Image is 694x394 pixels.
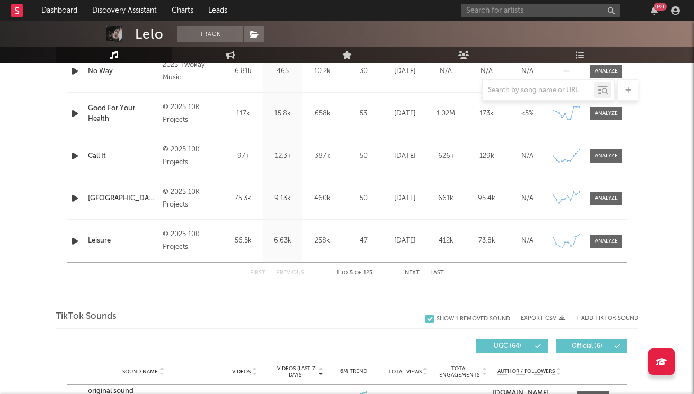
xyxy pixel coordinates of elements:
[510,66,545,77] div: N/A
[428,236,464,246] div: 412k
[387,193,423,204] div: [DATE]
[163,101,220,127] div: © 2025 10K Projects
[88,193,157,204] a: [GEOGRAPHIC_DATA]
[387,66,423,77] div: [DATE]
[476,339,548,353] button: UGC(64)
[387,236,423,246] div: [DATE]
[177,26,243,42] button: Track
[265,193,300,204] div: 9.13k
[232,369,251,375] span: Videos
[226,193,260,204] div: 75.3k
[575,316,638,321] button: + Add TikTok Sound
[483,343,532,350] span: UGC ( 64 )
[341,271,348,275] span: to
[510,236,545,246] div: N/A
[329,368,378,375] div: 6M Trend
[276,270,304,276] button: Previous
[305,109,340,119] div: 658k
[651,6,658,15] button: 99+
[305,193,340,204] div: 460k
[135,26,164,42] div: Lelo
[274,365,317,378] span: Videos (last 7 days)
[226,151,260,162] div: 97k
[88,151,157,162] a: Call It
[469,66,504,77] div: N/A
[428,151,464,162] div: 626k
[265,236,300,246] div: 6.63k
[226,109,260,119] div: 117k
[430,270,444,276] button: Last
[461,4,620,17] input: Search for artists
[387,151,423,162] div: [DATE]
[265,109,300,119] div: 15.8k
[428,193,464,204] div: 661k
[437,316,510,323] div: Show 1 Removed Sound
[469,236,504,246] div: 73.8k
[163,186,220,211] div: © 2025 10K Projects
[122,369,158,375] span: Sound Name
[163,59,220,84] div: 2025 Twokay Music
[387,109,423,119] div: [DATE]
[88,103,157,124] a: Good For Your Health
[345,236,382,246] div: 47
[345,151,382,162] div: 50
[250,270,265,276] button: First
[265,66,300,77] div: 465
[163,228,220,254] div: © 2025 10K Projects
[469,193,504,204] div: 95.4k
[565,316,638,321] button: + Add TikTok Sound
[355,271,361,275] span: of
[305,66,340,77] div: 10.2k
[88,236,157,246] a: Leisure
[226,236,260,246] div: 56.5k
[428,66,464,77] div: N/A
[305,151,340,162] div: 387k
[56,310,117,323] span: TikTok Sounds
[345,66,382,77] div: 30
[88,66,157,77] a: No Way
[510,193,545,204] div: N/A
[345,193,382,204] div: 50
[556,339,627,353] button: Official(6)
[305,236,340,246] div: 258k
[388,369,422,375] span: Total Views
[510,151,545,162] div: N/A
[510,109,545,119] div: <5%
[521,315,565,321] button: Export CSV
[469,151,504,162] div: 129k
[428,109,464,119] div: 1.02M
[563,343,611,350] span: Official ( 6 )
[438,365,481,378] span: Total Engagements
[163,144,220,169] div: © 2025 10K Projects
[265,151,300,162] div: 12.3k
[469,109,504,119] div: 173k
[226,66,260,77] div: 6.81k
[497,368,555,375] span: Author / Followers
[483,86,594,95] input: Search by song name or URL
[345,109,382,119] div: 53
[654,3,667,11] div: 99 +
[405,270,420,276] button: Next
[325,267,384,280] div: 1 5 123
